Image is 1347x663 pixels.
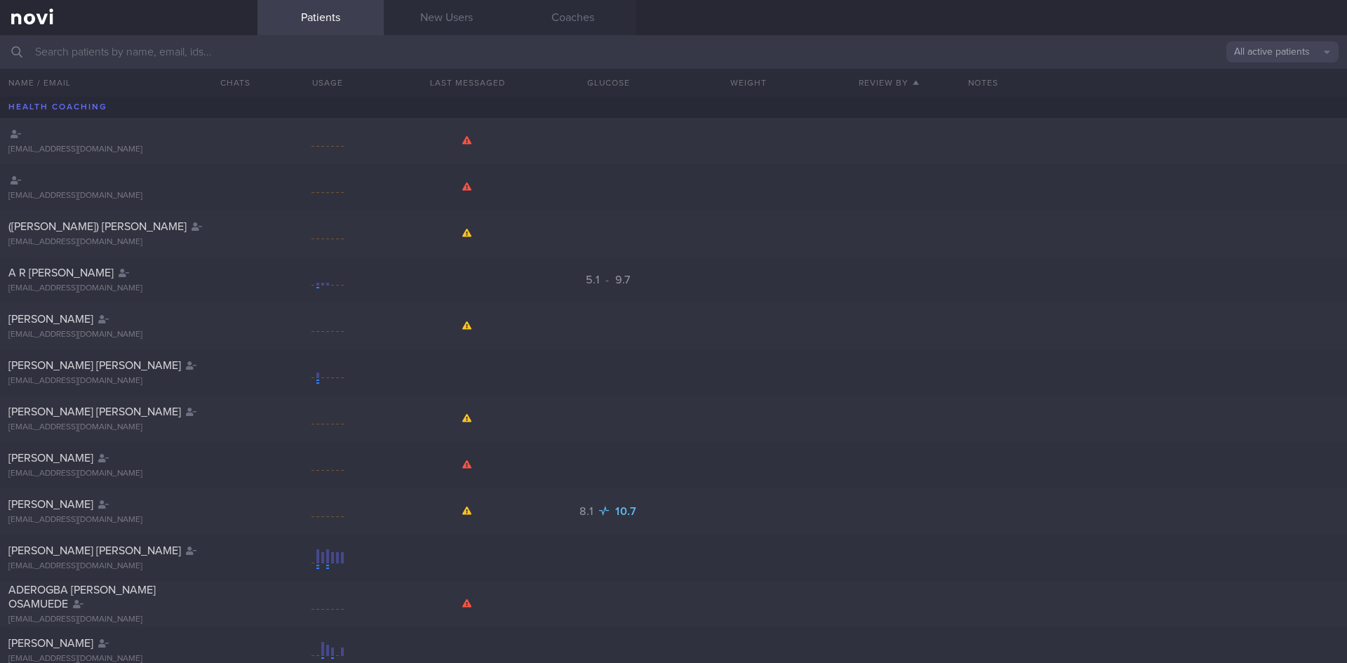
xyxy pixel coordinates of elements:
[8,221,187,232] span: ([PERSON_NAME]) [PERSON_NAME]
[8,638,93,649] span: [PERSON_NAME]
[201,69,257,97] button: Chats
[678,69,819,97] button: Weight
[1226,41,1339,62] button: All active patients
[8,360,181,371] span: [PERSON_NAME] [PERSON_NAME]
[257,69,398,97] div: Usage
[960,69,1347,97] div: Notes
[8,499,93,510] span: [PERSON_NAME]
[8,615,249,625] div: [EMAIL_ADDRESS][DOMAIN_NAME]
[8,314,93,325] span: [PERSON_NAME]
[8,469,249,479] div: [EMAIL_ADDRESS][DOMAIN_NAME]
[605,274,610,286] span: -
[8,515,249,525] div: [EMAIL_ADDRESS][DOMAIN_NAME]
[8,283,249,294] div: [EMAIL_ADDRESS][DOMAIN_NAME]
[398,69,538,97] button: Last Messaged
[8,406,181,417] span: [PERSON_NAME] [PERSON_NAME]
[8,330,249,340] div: [EMAIL_ADDRESS][DOMAIN_NAME]
[8,191,249,201] div: [EMAIL_ADDRESS][DOMAIN_NAME]
[8,145,249,155] div: [EMAIL_ADDRESS][DOMAIN_NAME]
[8,561,249,572] div: [EMAIL_ADDRESS][DOMAIN_NAME]
[819,69,959,97] button: Review By
[8,237,249,248] div: [EMAIL_ADDRESS][DOMAIN_NAME]
[8,376,249,387] div: [EMAIL_ADDRESS][DOMAIN_NAME]
[615,274,631,286] span: 9.7
[8,545,181,556] span: [PERSON_NAME] [PERSON_NAME]
[586,274,603,286] span: 5.1
[8,267,114,279] span: A R [PERSON_NAME]
[8,453,93,464] span: [PERSON_NAME]
[8,584,156,610] span: ADEROGBA [PERSON_NAME] OSAMUEDE
[579,506,596,517] span: 8.1
[538,69,678,97] button: Glucose
[8,422,249,433] div: [EMAIL_ADDRESS][DOMAIN_NAME]
[615,506,637,517] span: 10.7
